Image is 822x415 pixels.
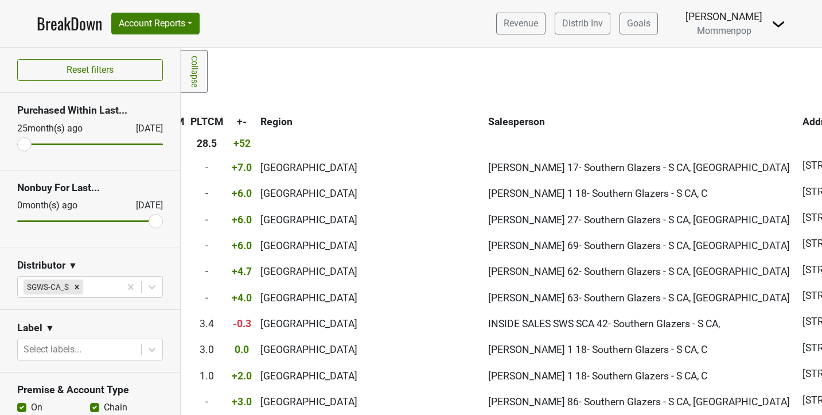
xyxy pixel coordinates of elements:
[200,318,214,329] span: 3.4
[488,162,790,173] span: [PERSON_NAME] 17- Southern Glazers - S CA, [GEOGRAPHIC_DATA]
[111,13,200,34] button: Account Reports
[260,240,357,251] span: [GEOGRAPHIC_DATA]
[232,266,252,277] span: +4.7
[260,318,357,329] span: [GEOGRAPHIC_DATA]
[126,199,163,212] div: [DATE]
[17,322,42,334] h3: Label
[188,133,226,154] th: 28.5
[205,240,208,251] span: -
[235,344,249,355] span: 0.0
[104,401,127,414] label: Chain
[233,318,251,329] span: -0.3
[620,13,658,34] a: Goals
[260,162,357,173] span: [GEOGRAPHIC_DATA]
[188,111,226,132] th: PLTCM: activate to sort column ascending
[205,214,208,226] span: -
[200,344,214,355] span: 3.0
[488,240,790,251] span: [PERSON_NAME] 69- Southern Glazers - S CA, [GEOGRAPHIC_DATA]
[190,116,223,127] span: PLTCM
[260,344,357,355] span: [GEOGRAPHIC_DATA]
[260,292,357,304] span: [GEOGRAPHIC_DATA]
[232,188,252,199] span: +6.0
[37,11,102,36] a: BreakDown
[260,266,357,277] span: [GEOGRAPHIC_DATA]
[17,199,108,212] div: 0 month(s) ago
[24,280,71,294] div: SGWS-CA_S
[488,292,790,304] span: [PERSON_NAME] 63- Southern Glazers - S CA, [GEOGRAPHIC_DATA]
[17,384,163,396] h3: Premise & Account Type
[488,318,720,329] span: INSIDE SALES SWS SCA 42- Southern Glazers - S CA,
[488,370,707,382] span: [PERSON_NAME] 1 18- Southern Glazers - S CA, C
[232,214,252,226] span: +6.0
[488,188,707,199] span: [PERSON_NAME] 1 18- Southern Glazers - S CA, C
[488,344,707,355] span: [PERSON_NAME] 1 18- Southern Glazers - S CA, C
[496,13,546,34] a: Revenue
[232,240,252,251] span: +6.0
[237,116,247,127] span: +-
[205,162,208,173] span: -
[31,401,42,414] label: On
[260,370,357,382] span: [GEOGRAPHIC_DATA]
[258,111,485,132] th: Region: activate to sort column ascending
[17,104,163,117] h3: Purchased Within Last...
[485,111,798,132] th: Salesperson: activate to sort column ascending
[772,17,785,31] img: Dropdown Menu
[17,182,163,194] h3: Nonbuy For Last...
[200,370,214,382] span: 1.0
[205,396,208,408] span: -
[126,122,163,135] div: [DATE]
[488,266,790,277] span: [PERSON_NAME] 62- Southern Glazers - S CA, [GEOGRAPHIC_DATA]
[488,396,790,408] span: [PERSON_NAME] 86- Southern Glazers - S CA, [GEOGRAPHIC_DATA]
[205,292,208,304] span: -
[17,59,163,81] button: Reset filters
[232,292,252,304] span: +4.0
[181,50,208,93] a: Collapse
[205,188,208,199] span: -
[260,396,357,408] span: [GEOGRAPHIC_DATA]
[488,214,790,226] span: [PERSON_NAME] 27- Southern Glazers - S CA, [GEOGRAPHIC_DATA]
[233,138,251,149] span: +52
[232,370,252,382] span: +2.0
[260,214,357,226] span: [GEOGRAPHIC_DATA]
[697,25,751,36] span: Mommenpop
[555,13,610,34] a: Distrib Inv
[71,280,83,294] div: Remove SGWS-CA_S
[232,162,252,173] span: +7.0
[685,9,762,24] div: [PERSON_NAME]
[68,259,77,273] span: ▼
[260,188,357,199] span: [GEOGRAPHIC_DATA]
[232,396,252,408] span: +3.0
[17,259,65,272] h3: Distributor
[205,266,208,277] span: -
[17,122,108,135] div: 25 month(s) ago
[227,111,257,132] th: +-: activate to sort column ascending
[45,321,54,335] span: ▼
